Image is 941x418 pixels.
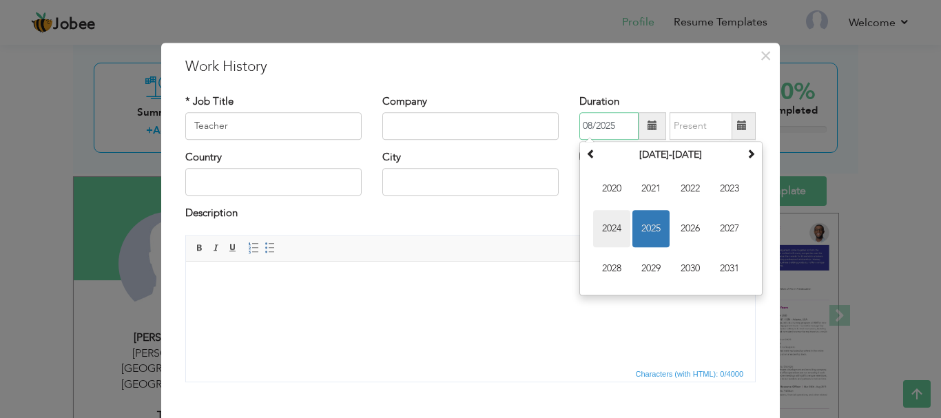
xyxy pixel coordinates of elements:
span: 2028 [593,250,630,287]
a: Insert/Remove Bulleted List [262,240,278,255]
span: 2021 [632,170,670,207]
label: Duration [579,94,619,109]
label: Country [185,150,222,165]
span: Characters (with HTML): 0/4000 [633,368,747,380]
span: 2031 [711,250,748,287]
label: Description [185,207,238,221]
span: 2020 [593,170,630,207]
input: Present [670,112,732,140]
span: 2022 [672,170,709,207]
a: Italic [209,240,224,255]
span: 2025 [632,210,670,247]
a: Underline [225,240,240,255]
label: Company [382,94,427,109]
a: Insert/Remove Numbered List [246,240,261,255]
th: Select Decade [599,145,743,165]
h3: Work History [185,56,756,77]
span: 2024 [593,210,630,247]
span: 2026 [672,210,709,247]
span: 2030 [672,250,709,287]
span: × [760,43,772,68]
span: Next Decade [746,149,756,158]
span: 2027 [711,210,748,247]
span: Previous Decade [586,149,596,158]
span: 2029 [632,250,670,287]
a: Bold [192,240,207,255]
iframe: Rich Text Editor, workEditor [186,262,755,365]
span: 2023 [711,170,748,207]
input: From [579,112,639,140]
label: * Job Title [185,94,234,109]
div: Statistics [633,368,748,380]
button: Close [754,45,776,67]
label: City [382,150,401,165]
